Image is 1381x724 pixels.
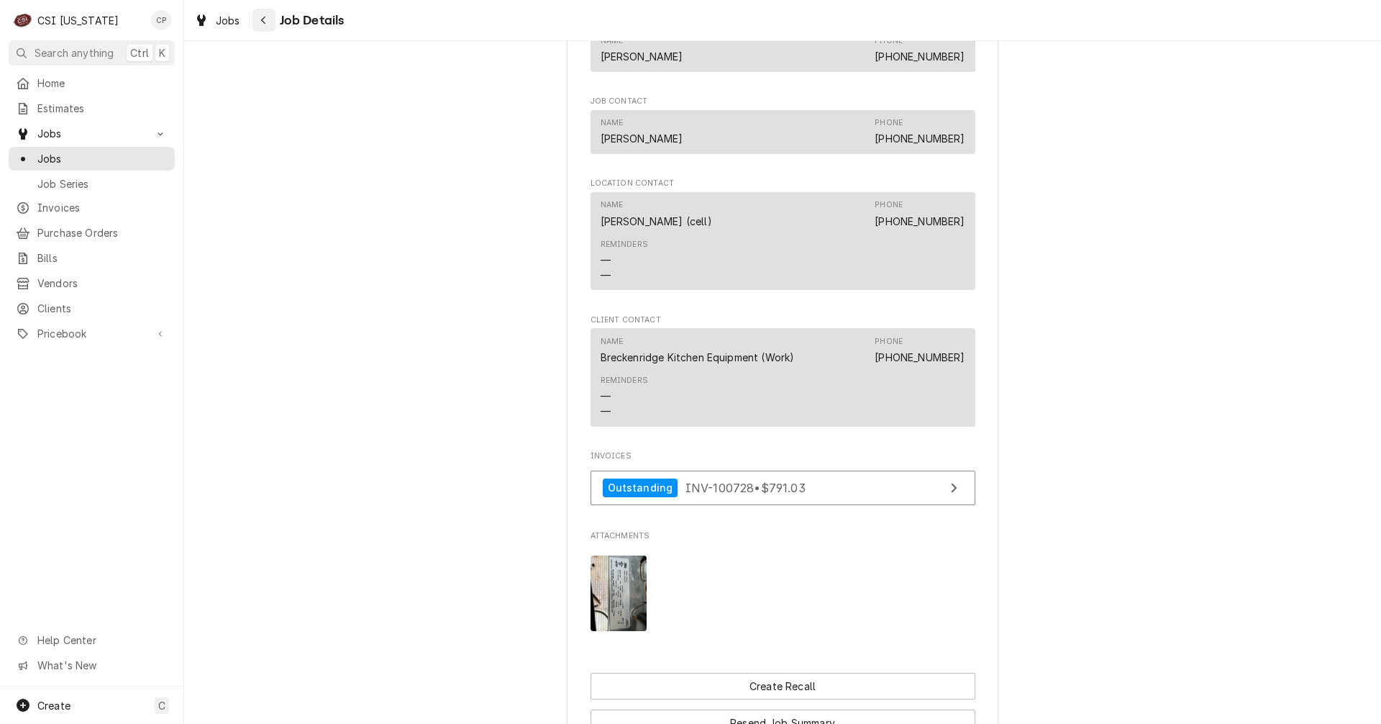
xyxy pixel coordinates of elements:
[875,199,903,211] div: Phone
[875,35,965,64] div: Phone
[591,673,975,700] button: Create Recall
[37,101,168,116] span: Estimates
[601,35,683,64] div: Name
[591,14,975,78] div: Job Reporter
[591,27,975,71] div: Contact
[603,479,678,498] div: Outstanding
[9,271,175,295] a: Vendors
[37,151,168,166] span: Jobs
[875,199,965,228] div: Phone
[13,10,33,30] div: CSI Kentucky's Avatar
[591,673,975,700] div: Button Group Row
[9,653,175,677] a: Go to What's New
[37,700,70,712] span: Create
[37,126,146,141] span: Jobs
[9,172,175,196] a: Job Series
[591,315,975,326] span: Client Contact
[37,633,166,648] span: Help Center
[151,10,171,30] div: Craig Pierce's Avatar
[37,225,168,240] span: Purchase Orders
[601,239,648,250] div: Reminders
[591,544,975,643] span: Attachments
[35,45,114,60] span: Search anything
[591,96,975,107] span: Job Contact
[9,196,175,220] a: Invoices
[188,9,246,32] a: Jobs
[9,147,175,171] a: Jobs
[216,13,240,28] span: Jobs
[601,253,611,268] div: —
[591,556,647,631] img: DPVGkcyhT1a5Kib7D828
[591,27,975,78] div: Job Reporter List
[9,96,175,120] a: Estimates
[252,9,275,32] button: Navigate back
[591,328,975,433] div: Client Contact List
[591,178,975,297] div: Location Contact
[37,250,168,266] span: Bills
[875,336,903,348] div: Phone
[591,178,975,189] span: Location Contact
[591,110,975,154] div: Contact
[9,40,175,65] button: Search anythingCtrlK
[37,658,166,673] span: What's New
[275,11,345,30] span: Job Details
[9,71,175,95] a: Home
[9,628,175,652] a: Go to Help Center
[601,199,712,228] div: Name
[601,49,683,64] div: [PERSON_NAME]
[601,350,795,365] div: Breckenridge Kitchen Equipment (Work)
[875,351,965,363] a: [PHONE_NUMBER]
[591,451,975,512] div: Invoices
[875,336,965,365] div: Phone
[37,76,168,91] span: Home
[9,122,175,145] a: Go to Jobs
[591,110,975,160] div: Job Contact List
[601,336,795,365] div: Name
[591,328,975,427] div: Contact
[591,471,975,506] a: View Invoice
[875,50,965,63] a: [PHONE_NUMBER]
[601,268,611,283] div: —
[601,375,648,419] div: Reminders
[601,214,712,229] div: [PERSON_NAME] (cell)
[875,132,965,145] a: [PHONE_NUMBER]
[9,322,175,345] a: Go to Pricebook
[591,315,975,433] div: Client Contact
[158,698,165,713] span: C
[601,117,624,129] div: Name
[9,246,175,270] a: Bills
[601,239,648,283] div: Reminders
[37,326,146,341] span: Pricebook
[875,117,903,129] div: Phone
[37,176,168,191] span: Job Series
[130,45,149,60] span: Ctrl
[9,221,175,245] a: Purchase Orders
[601,375,648,386] div: Reminders
[601,117,683,146] div: Name
[601,404,611,419] div: —
[601,389,611,404] div: —
[37,276,168,291] span: Vendors
[37,301,168,316] span: Clients
[591,96,975,160] div: Job Contact
[159,45,165,60] span: K
[601,131,683,146] div: [PERSON_NAME]
[37,200,168,215] span: Invoices
[151,10,171,30] div: CP
[601,199,624,211] div: Name
[9,297,175,320] a: Clients
[591,192,975,291] div: Contact
[875,215,965,227] a: [PHONE_NUMBER]
[591,451,975,462] span: Invoices
[601,336,624,348] div: Name
[591,192,975,297] div: Location Contact List
[37,13,119,28] div: CSI [US_STATE]
[875,117,965,146] div: Phone
[591,530,975,542] span: Attachments
[13,10,33,30] div: C
[685,480,806,494] span: INV-100728 • $791.03
[591,530,975,643] div: Attachments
